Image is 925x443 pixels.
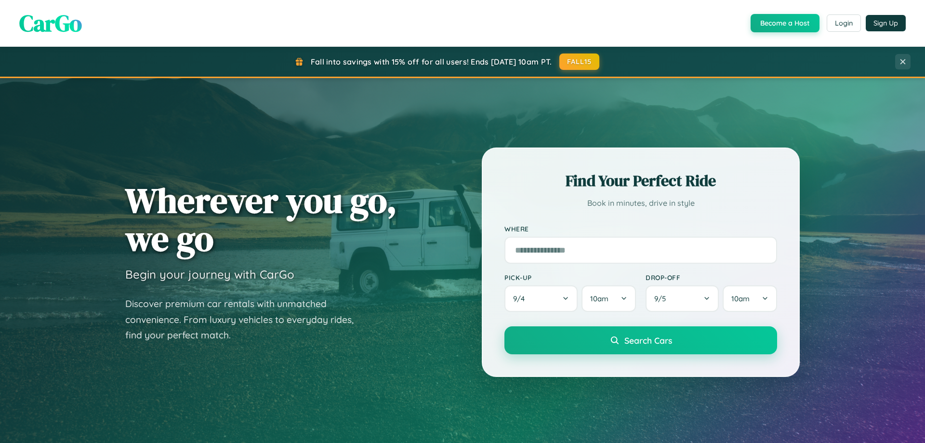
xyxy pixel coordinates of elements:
[311,57,552,67] span: Fall into savings with 15% off for all users! Ends [DATE] 10am PT.
[723,285,777,312] button: 10am
[646,273,777,282] label: Drop-off
[513,294,529,303] span: 9 / 4
[504,170,777,191] h2: Find Your Perfect Ride
[504,273,636,282] label: Pick-up
[504,285,578,312] button: 9/4
[590,294,608,303] span: 10am
[504,225,777,233] label: Where
[731,294,750,303] span: 10am
[125,267,294,282] h3: Begin your journey with CarGo
[125,296,366,343] p: Discover premium car rentals with unmatched convenience. From luxury vehicles to everyday rides, ...
[504,326,777,354] button: Search Cars
[827,14,861,32] button: Login
[646,285,719,312] button: 9/5
[654,294,671,303] span: 9 / 5
[751,14,819,32] button: Become a Host
[125,181,397,257] h1: Wherever you go, we go
[581,285,636,312] button: 10am
[19,7,82,39] span: CarGo
[504,196,777,210] p: Book in minutes, drive in style
[559,54,600,70] button: FALL15
[866,15,906,31] button: Sign Up
[624,335,672,346] span: Search Cars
